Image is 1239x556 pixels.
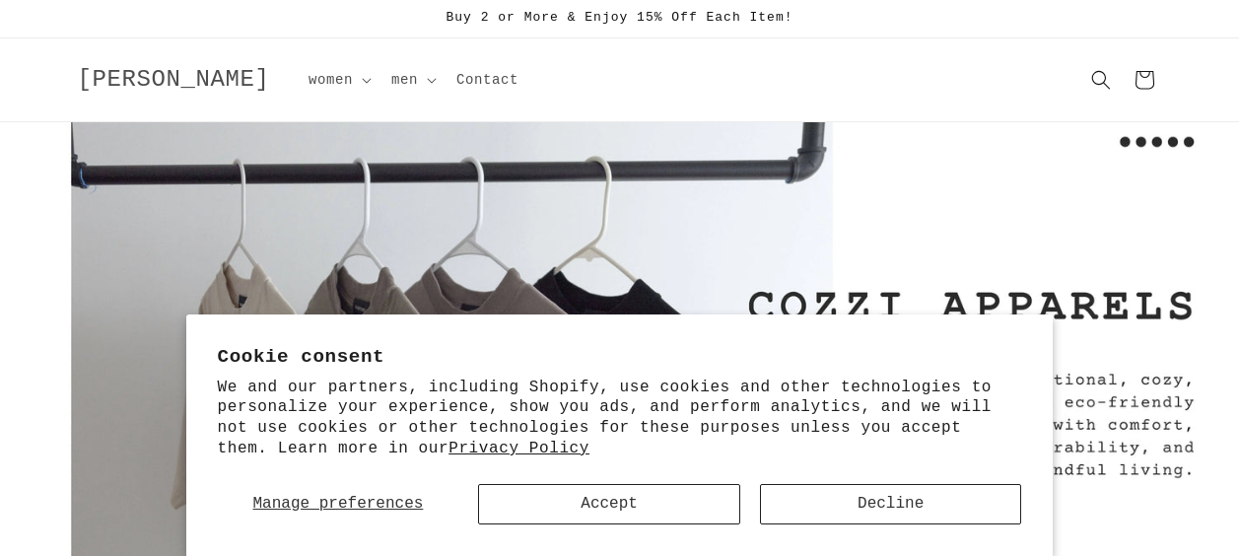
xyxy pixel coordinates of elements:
[446,10,792,25] span: Buy 2 or More & Enjoy 15% Off Each Item!
[448,440,589,457] a: Privacy Policy
[445,59,530,101] a: Contact
[218,378,1022,459] p: We and our partners, including Shopify, use cookies and other technologies to personalize your ex...
[253,495,424,513] span: Manage preferences
[379,59,445,101] summary: men
[297,59,379,101] summary: women
[478,484,740,524] button: Accept
[391,71,418,89] span: men
[1079,58,1123,102] summary: Search
[218,484,459,524] button: Manage preferences
[309,71,353,89] span: women
[760,484,1022,524] button: Decline
[70,61,277,100] a: [PERSON_NAME]
[456,71,518,89] span: Contact
[78,66,270,93] span: [PERSON_NAME]
[218,346,1022,368] h2: Cookie consent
